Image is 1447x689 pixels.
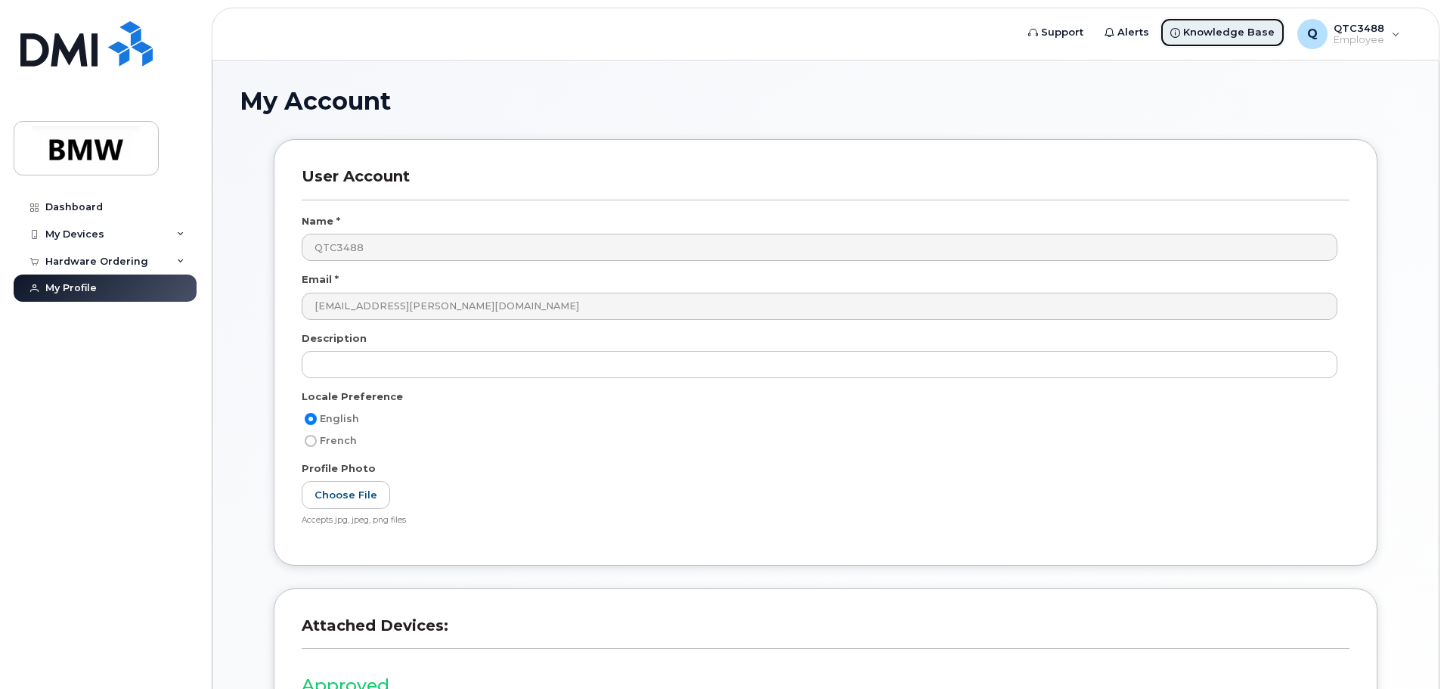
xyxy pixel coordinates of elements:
input: French [305,435,317,447]
input: English [305,413,317,425]
div: Accepts jpg, jpeg, png files [302,515,1337,526]
iframe: Messenger Launcher [1381,623,1436,678]
h3: User Account [302,167,1349,200]
h3: Attached Devices: [302,616,1349,649]
span: French [320,435,357,446]
h1: My Account [240,88,1411,114]
label: Locale Preference [302,390,403,404]
label: Email * [302,272,339,287]
label: Description [302,331,367,346]
label: Choose File [302,481,390,509]
label: Name * [302,214,340,228]
label: Profile Photo [302,461,376,476]
span: English [320,413,359,424]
